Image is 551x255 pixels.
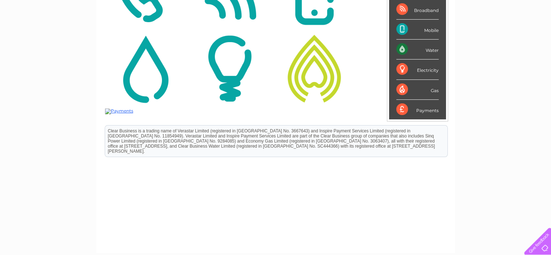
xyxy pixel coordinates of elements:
[423,31,437,36] a: Water
[189,33,270,104] img: Electricity
[527,31,544,36] a: Log out
[396,59,439,79] div: Electricity
[396,40,439,59] div: Water
[442,31,458,36] a: Energy
[488,31,498,36] a: Blog
[19,19,56,41] img: logo.png
[462,31,484,36] a: Telecoms
[105,108,133,114] img: Payments
[396,100,439,119] div: Payments
[2,4,344,35] div: Clear Business is a trading name of Verastar Limited (registered in [GEOGRAPHIC_DATA] No. 3667643...
[414,4,464,13] a: 0333 014 3131
[274,33,355,104] img: Gas
[396,80,439,100] div: Gas
[503,31,521,36] a: Contact
[396,20,439,40] div: Mobile
[105,33,186,104] img: Water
